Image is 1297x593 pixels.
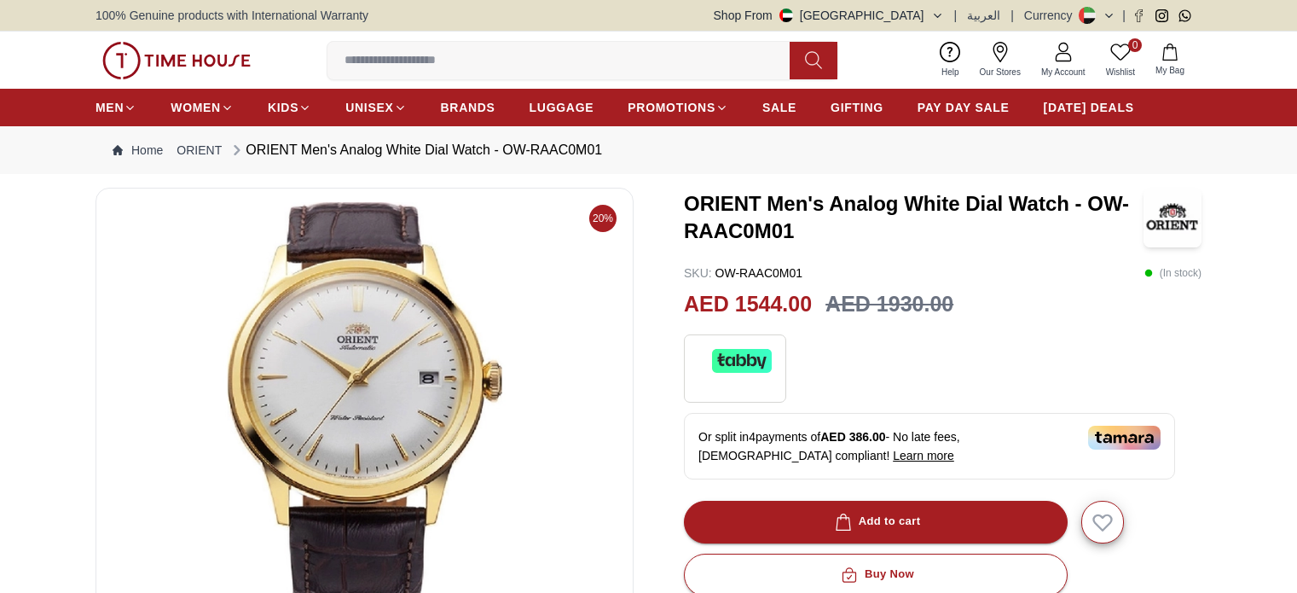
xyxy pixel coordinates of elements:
[918,99,1010,116] span: PAY DAY SALE
[684,190,1144,245] h3: ORIENT Men's Analog White Dial Watch - OW-RAAC0M01
[530,99,594,116] span: LUGGAGE
[825,288,953,321] h3: AED 1930.00
[96,99,124,116] span: MEN
[779,9,793,22] img: United Arab Emirates
[967,7,1000,24] button: العربية
[1088,426,1161,450] img: Tamara
[684,265,802,282] p: OW-RAAC0M01
[1099,66,1142,78] span: Wishlist
[1144,188,1201,247] img: ORIENT Men's Analog White Dial Watch - OW-RAAC0M01
[1024,7,1080,24] div: Currency
[1149,64,1191,77] span: My Bag
[973,66,1028,78] span: Our Stores
[1034,66,1092,78] span: My Account
[935,66,966,78] span: Help
[628,92,728,123] a: PROMOTIONS
[1122,7,1126,24] span: |
[1010,7,1014,24] span: |
[1144,265,1201,282] p: ( In stock )
[345,92,406,123] a: UNISEX
[820,430,885,444] span: AED 386.00
[171,92,234,123] a: WOMEN
[96,92,136,123] a: MEN
[441,92,495,123] a: BRANDS
[762,92,796,123] a: SALE
[1155,9,1168,22] a: Instagram
[684,288,812,321] h2: AED 1544.00
[831,99,883,116] span: GIFTING
[1044,99,1134,116] span: [DATE] DEALS
[684,501,1068,544] button: Add to cart
[96,126,1201,174] nav: Breadcrumb
[1178,9,1191,22] a: Whatsapp
[954,7,958,24] span: |
[102,42,251,79] img: ...
[268,92,311,123] a: KIDS
[714,7,944,24] button: Shop From[GEOGRAPHIC_DATA]
[1132,9,1145,22] a: Facebook
[837,565,914,584] div: Buy Now
[171,99,221,116] span: WOMEN
[931,38,970,82] a: Help
[684,266,712,280] span: SKU :
[684,413,1175,480] div: Or split in 4 payments of - No late fees, [DEMOGRAPHIC_DATA] compliant!
[831,92,883,123] a: GIFTING
[268,99,298,116] span: KIDS
[1128,38,1142,52] span: 0
[1096,38,1145,82] a: 0Wishlist
[628,99,715,116] span: PROMOTIONS
[893,449,954,462] span: Learn more
[970,38,1031,82] a: Our Stores
[831,512,921,532] div: Add to cart
[441,99,495,116] span: BRANDS
[96,7,368,24] span: 100% Genuine products with International Warranty
[589,205,617,232] span: 20%
[762,99,796,116] span: SALE
[1145,40,1195,80] button: My Bag
[229,140,602,160] div: ORIENT Men's Analog White Dial Watch - OW-RAAC0M01
[1044,92,1134,123] a: [DATE] DEALS
[918,92,1010,123] a: PAY DAY SALE
[530,92,594,123] a: LUGGAGE
[345,99,393,116] span: UNISEX
[113,142,163,159] a: Home
[177,142,222,159] a: ORIENT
